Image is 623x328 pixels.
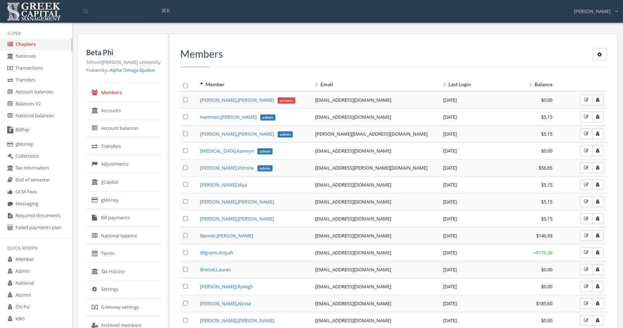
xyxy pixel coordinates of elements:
[257,165,273,172] span: admin
[260,114,275,121] span: admin
[443,232,457,239] span: [DATE]
[278,131,293,138] span: admin
[278,97,295,104] span: primary
[86,137,161,156] a: Transfers
[86,227,161,245] a: National balance
[443,283,457,290] span: [DATE]
[86,119,161,137] a: Account balances
[86,298,161,316] a: G-Money settings
[200,131,292,137] a: [PERSON_NAME],[PERSON_NAME]admin
[536,300,552,307] span: $185.60
[536,232,552,239] span: $146.93
[443,317,457,324] span: [DATE]
[541,283,552,290] span: $0.00
[257,148,273,155] span: admin
[86,263,161,281] a: Tax History
[541,317,552,324] span: $0.00
[200,283,253,290] a: [PERSON_NAME],Ryleigh
[443,266,457,273] span: [DATE]
[200,182,247,188] a: [PERSON_NAME],Mya
[86,245,161,263] a: Terms
[86,155,161,173] a: Adjustments
[110,67,155,73] a: Alpha Omega Epsilon
[200,215,274,222] a: [PERSON_NAME],[PERSON_NAME]
[86,84,161,102] a: Members
[312,278,440,295] td: [EMAIL_ADDRESS][DOMAIN_NAME]
[200,232,253,239] a: Banner,[PERSON_NAME]
[541,266,552,273] span: $0.00
[443,114,457,120] span: [DATE]
[574,8,610,15] span: [PERSON_NAME]
[539,165,552,171] span: $56.65
[312,295,440,312] td: [EMAIL_ADDRESS][DOMAIN_NAME]
[200,148,272,154] a: [MEDICAL_DATA],Kamrynadmin
[200,249,233,256] a: Bilgrami,Aniyah
[443,81,497,88] div: Last Login
[200,97,295,103] a: [PERSON_NAME],[PERSON_NAME]primary
[312,142,440,159] td: [EMAIL_ADDRESS][DOMAIN_NAME]
[569,3,618,15] div: [PERSON_NAME]
[541,114,552,120] span: $5.15
[200,317,274,324] a: [PERSON_NAME],[PERSON_NAME]
[443,249,457,256] span: [DATE]
[443,198,457,205] span: [DATE]
[312,193,440,210] td: [EMAIL_ADDRESS][DOMAIN_NAME]
[443,215,457,222] span: [DATE]
[541,148,552,154] span: $0.00
[86,102,161,120] a: Accounts
[443,97,457,103] span: [DATE]
[312,227,440,244] td: [EMAIL_ADDRESS][DOMAIN_NAME]
[86,191,161,209] a: gMoney
[541,182,552,188] span: $5.15
[315,81,437,88] div: Email
[443,165,457,171] span: [DATE]
[312,159,440,176] td: [EMAIL_ADDRESS][PERSON_NAME][DOMAIN_NAME]
[541,97,552,103] span: $0.00
[200,198,274,205] a: [PERSON_NAME],[PERSON_NAME]
[86,173,161,191] a: gCapital
[541,198,552,205] span: $5.15
[180,48,606,60] h3: Members
[86,58,161,74] p: School: [PERSON_NAME] University Fraternity:
[541,215,552,222] span: $5.15
[443,182,457,188] span: [DATE]
[200,266,231,273] a: Bretzel,Lauren
[312,176,440,193] td: [EMAIL_ADDRESS][DOMAIN_NAME]
[312,210,440,227] td: [EMAIL_ADDRESS][DOMAIN_NAME]
[443,131,457,137] span: [DATE]
[200,81,309,88] div: Member
[312,125,440,142] td: [PERSON_NAME][EMAIL_ADDRESS][DOMAIN_NAME]
[541,131,552,137] span: $5.15
[312,91,440,109] td: [EMAIL_ADDRESS][DOMAIN_NAME]
[86,48,161,56] h5: Beta Phi
[312,244,440,261] td: [EMAIL_ADDRESS][DOMAIN_NAME]
[200,114,275,120] a: Hammer,[PERSON_NAME]admin
[312,261,440,278] td: [EMAIL_ADDRESS][DOMAIN_NAME]
[443,148,457,154] span: [DATE]
[86,280,161,298] a: Settings
[161,7,170,14] span: ⌘K
[503,81,552,88] div: Balance
[533,249,552,256] span: + $175.30
[86,209,161,227] a: Bill payments
[443,300,457,307] span: [DATE]
[312,108,440,125] td: [EMAIL_ADDRESS][DOMAIN_NAME]
[200,300,251,307] a: [PERSON_NAME],Alyssa
[200,165,272,171] a: [PERSON_NAME],Victoriaadmin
